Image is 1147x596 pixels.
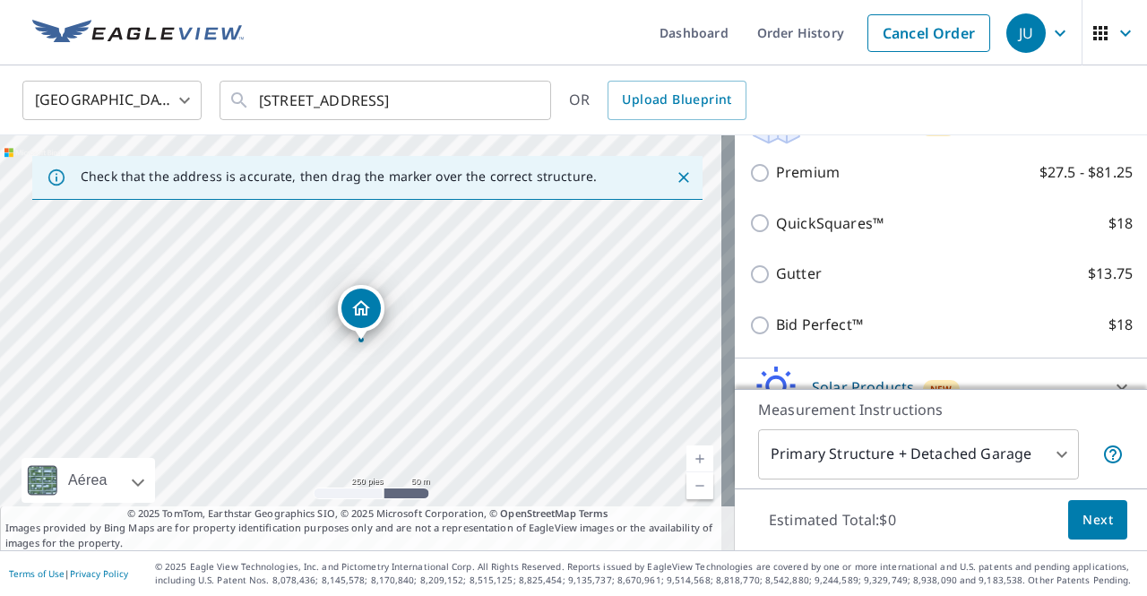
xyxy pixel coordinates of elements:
a: Privacy Policy [70,567,128,580]
p: $13.75 [1088,263,1133,285]
a: Terms [579,506,608,520]
p: Gutter [776,263,822,285]
span: © 2025 TomTom, Earthstar Geographics SIO, © 2025 Microsoft Corporation, © [127,506,608,522]
div: Solar ProductsNew [749,366,1133,409]
p: $27.5 - $81.25 [1039,161,1133,184]
a: Cancel Order [867,14,990,52]
span: Upload Blueprint [622,89,731,111]
input: Search by address or latitude-longitude [259,75,514,125]
span: Your report will include the primary structure and a detached garage if one exists. [1102,444,1124,465]
span: New [930,382,953,396]
p: © 2025 Eagle View Technologies, Inc. and Pictometry International Corp. All Rights Reserved. Repo... [155,560,1138,587]
p: Check that the address is accurate, then drag the marker over the correct structure. [81,168,597,185]
p: $18 [1108,314,1133,336]
a: Upload Blueprint [608,81,746,120]
p: Premium [776,161,840,184]
div: JU [1006,13,1046,53]
span: Next [1082,509,1113,531]
p: QuickSquares™ [776,212,884,235]
img: EV Logo [32,20,244,47]
a: Nivel actual 17, alejar [686,472,713,499]
p: Bid Perfect™ [776,314,863,336]
div: Dropped pin, building 1, Residential property, 4030 E Yucca St Phoenix, AZ 85028 [338,285,384,341]
div: [GEOGRAPHIC_DATA] [22,75,202,125]
div: Aérea [63,458,113,503]
a: Nivel actual 17, ampliar [686,445,713,472]
button: Next [1068,500,1127,540]
p: Estimated Total: $0 [755,500,910,540]
div: OR [569,81,746,120]
button: Close [672,166,695,189]
p: | [9,568,128,579]
a: Terms of Use [9,567,65,580]
a: OpenStreetMap [500,506,575,520]
div: Aérea [22,458,155,503]
div: Primary Structure + Detached Garage [758,429,1079,479]
p: Solar Products [812,376,914,398]
p: $18 [1108,212,1133,235]
p: Measurement Instructions [758,399,1124,420]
